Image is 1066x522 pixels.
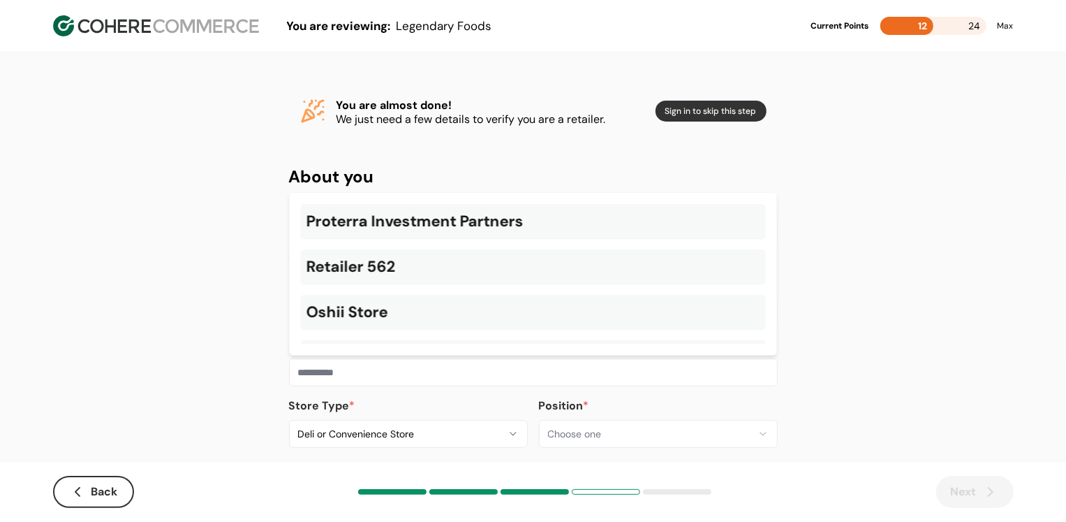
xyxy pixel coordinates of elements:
[998,20,1014,32] div: Max
[289,398,350,413] span: Store Type
[656,101,767,122] button: Sign in to skip this step
[936,476,1014,508] button: Next
[336,114,644,125] p: We just need a few details to verify you are a retailer.
[811,20,869,32] div: Current Points
[336,97,644,114] h4: You are almost done!
[306,255,396,278] p: Retailer 562
[539,398,584,413] span: Position
[287,18,391,34] span: You are reviewing:
[397,18,492,34] span: Legendary Foods
[306,300,388,324] p: Oshii Store
[53,15,259,36] img: Cohere Logo
[969,17,981,35] span: 24
[53,476,134,508] button: Back
[306,210,524,233] p: Proterra Investment Partners
[919,20,928,32] span: 12
[289,164,778,189] h4: About you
